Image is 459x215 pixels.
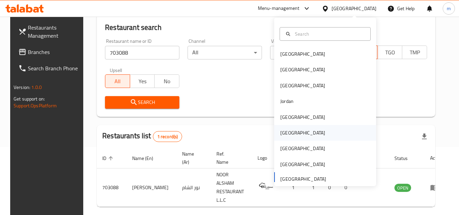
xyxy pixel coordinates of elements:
h2: Restaurants list [102,131,182,142]
div: [GEOGRAPHIC_DATA] [280,66,325,73]
img: Nour Elsham [258,178,275,195]
span: Get support on: [14,94,45,103]
span: m [447,5,451,12]
span: Version: [14,83,30,92]
span: Name (Ar) [182,150,203,166]
button: TGO [377,46,403,59]
div: [GEOGRAPHIC_DATA] [280,82,325,89]
div: [GEOGRAPHIC_DATA] [280,161,325,168]
span: No [157,76,177,86]
td: 703088 [97,168,127,207]
a: Restaurants Management [13,19,87,44]
span: Status [394,154,417,162]
span: Yes [133,76,152,86]
div: All [270,46,345,59]
div: [GEOGRAPHIC_DATA] [332,5,376,12]
div: Export file [416,128,432,145]
a: Branches [13,44,87,60]
span: All [108,76,127,86]
button: All [105,74,130,88]
td: 0 [323,168,339,207]
label: Upsell [110,68,122,72]
a: Search Branch Phone [13,60,87,76]
a: Support.OpsPlatform [14,101,57,110]
div: [GEOGRAPHIC_DATA] [280,50,325,58]
span: 1 record(s) [153,133,182,140]
div: Jordan [280,97,294,105]
span: TMP [405,48,424,57]
td: 0 [339,168,355,207]
h2: Restaurant search [105,22,427,33]
button: Search [105,96,179,109]
table: enhanced table [97,148,448,207]
td: [PERSON_NAME] [127,168,177,207]
div: [GEOGRAPHIC_DATA] [280,129,325,137]
div: Menu [430,183,443,192]
span: Search [110,98,174,107]
td: 1 [306,168,323,207]
td: نور الشام [177,168,211,207]
div: Menu-management [258,4,300,13]
th: Action [425,148,448,168]
div: [GEOGRAPHIC_DATA] [280,145,325,152]
span: 1.0.0 [31,83,42,92]
td: NOOR ALSHAM RESTAURANT L.L.C [211,168,252,207]
span: OPEN [394,184,411,192]
span: ID [102,154,115,162]
span: Restaurants Management [28,23,82,40]
div: [GEOGRAPHIC_DATA] [280,113,325,121]
div: All [188,46,262,59]
span: Branches [28,48,82,56]
span: Name (En) [132,154,162,162]
span: Ref. Name [216,150,244,166]
input: Search [292,30,366,38]
th: Logo [252,148,283,168]
button: No [154,74,179,88]
div: Total records count [153,131,182,142]
button: TMP [402,46,427,59]
button: Yes [130,74,155,88]
span: TGO [381,48,400,57]
span: Search Branch Phone [28,64,82,72]
input: Search for restaurant name or ID.. [105,46,179,59]
td: 1 [283,168,306,207]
